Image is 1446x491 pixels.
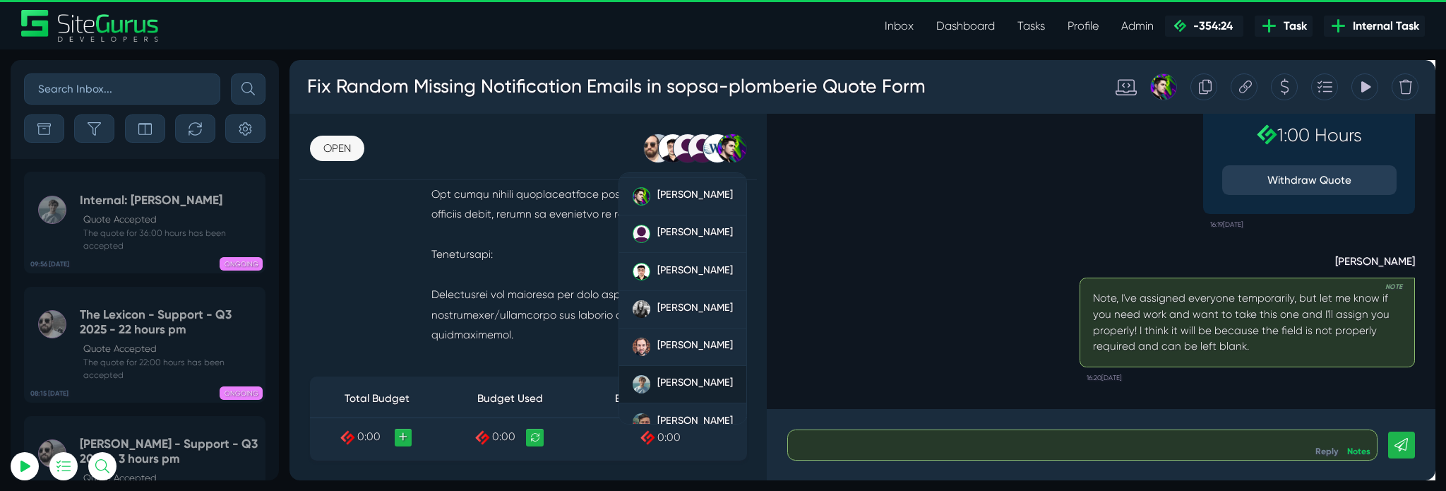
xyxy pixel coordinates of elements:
[30,389,68,398] b: 08:15 [DATE]
[981,68,1165,91] h2: 1:00 Hours
[347,362,481,401] a: [PERSON_NAME]
[21,10,160,42] img: Sitegurus Logo
[387,333,467,346] span: [PERSON_NAME]
[347,164,481,203] a: [PERSON_NAME]
[1080,406,1104,417] a: Reply
[1056,12,1110,40] a: Profile
[213,390,238,403] span: 0:00
[164,336,301,376] th: Budget Used
[80,437,258,466] h5: [PERSON_NAME] - Support - Q3 2025 - 3 hours pm
[855,14,892,42] div: Standard
[1113,406,1138,417] a: Notes
[24,172,265,273] a: 09:56 [DATE] Internal: [PERSON_NAME]Quote Accepted The quote for 36:00 hours has been accepted ON...
[347,322,481,362] a: [PERSON_NAME]
[80,193,258,208] h5: Internal: [PERSON_NAME]
[24,287,265,403] a: 08:15 [DATE] The Lexicon - Support - Q3 2025 - 22 hours pmQuote Accepted The quote for 22:00 hour...
[301,336,482,376] th: Budget Remaining
[80,227,258,252] small: The quote for 36:00 hours has been accepted
[46,166,201,197] input: Email
[387,136,467,148] span: [PERSON_NAME]
[110,388,129,406] a: +
[991,14,1019,42] div: Copy this Task URL
[1160,14,1188,42] div: Delete Task
[892,14,934,42] div: Josh Carter
[387,294,467,307] span: [PERSON_NAME]
[24,73,220,105] input: Search Inbox...
[1118,14,1146,42] div: View Tracking Items
[220,386,263,400] span: ONGOING
[387,254,467,267] span: [PERSON_NAME]
[832,199,1185,220] strong: [PERSON_NAME]
[18,10,670,47] h3: Fix Random Missing Notification Emails in sopsa-plomberie Quote Form
[83,471,258,485] p: Quote Accepted
[1033,14,1061,42] div: Create a Quote
[80,356,258,381] small: The quote for 22:00 hours has been accepted
[925,12,1006,40] a: Dashboard
[21,10,160,42] a: SiteGurus
[347,283,481,322] a: [PERSON_NAME]
[1165,16,1243,37] a: -354:24
[1324,16,1425,37] a: Internal Task
[387,390,412,403] span: 0:00
[387,175,467,188] span: [PERSON_NAME]
[71,390,96,403] span: 0:00
[1347,18,1419,35] span: Internal Task
[1075,14,1104,42] div: Add to Task Drawer
[387,373,467,386] span: [PERSON_NAME]
[981,111,1165,142] button: Withdraw Quote
[249,388,268,406] a: Recalculate Budget Used
[839,324,876,346] small: 16:20[DATE]
[83,342,258,356] p: Quote Accepted
[347,124,481,164] a: [PERSON_NAME]
[948,14,976,42] div: Duplicate this Task
[21,80,78,107] a: OPEN
[220,257,263,271] span: ONGOING
[1255,16,1313,37] a: Task
[1110,12,1165,40] a: Admin
[80,307,258,336] h5: The Lexicon - Support - Q3 2025 - 22 hours pm
[21,336,164,376] th: Total Budget
[873,12,925,40] a: Inbox
[969,162,1003,184] small: 16:19[DATE]
[347,243,481,283] a: [PERSON_NAME]
[30,259,69,269] b: 09:56 [DATE]
[83,213,258,227] p: Quote Accepted
[347,203,481,243] a: [PERSON_NAME]
[1188,19,1233,32] span: -354:24
[1278,18,1307,35] span: Task
[845,242,1171,310] p: Note, I've assigned everyone temporarily, but let me know if you need work and want to take this ...
[46,249,201,279] button: Log In
[1006,12,1056,40] a: Tasks
[387,215,467,227] span: [PERSON_NAME]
